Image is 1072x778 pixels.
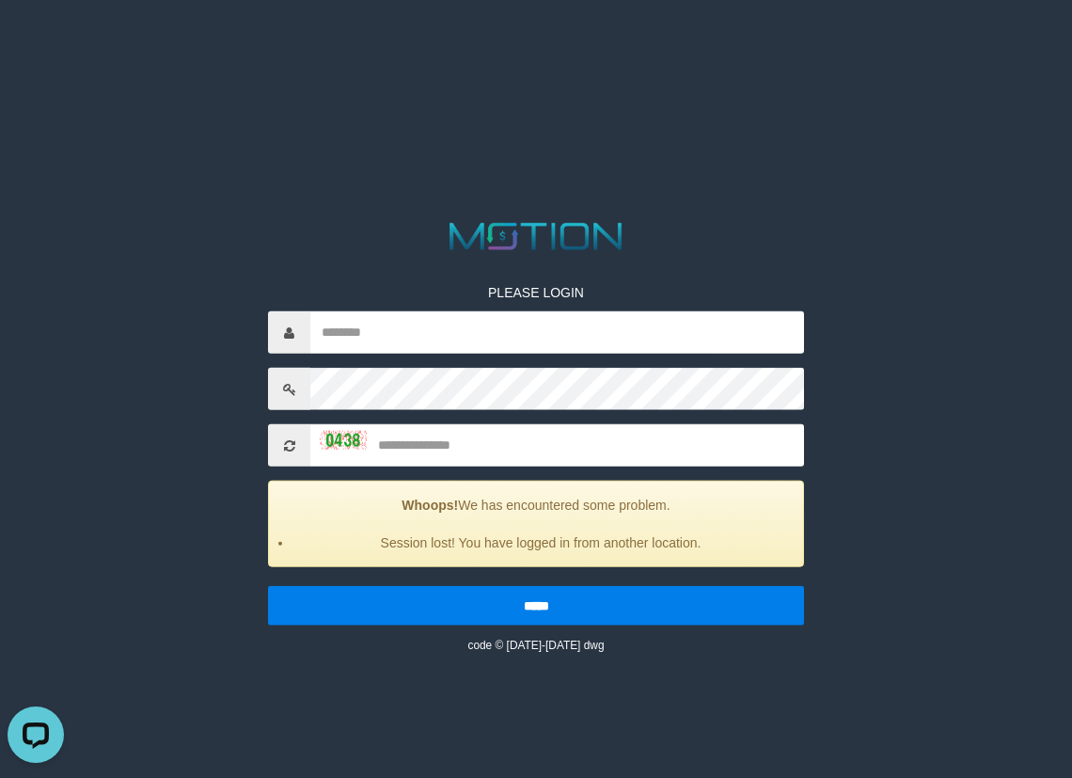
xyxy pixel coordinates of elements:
img: captcha [320,430,367,449]
strong: Whoops! [402,498,458,513]
img: MOTION_logo.png [442,218,630,255]
small: code © [DATE]-[DATE] dwg [467,639,604,652]
p: PLEASE LOGIN [268,283,804,302]
li: Session lost! You have logged in from another location. [292,533,789,552]
button: Open LiveChat chat widget [8,8,64,64]
div: We has encountered some problem. [268,481,804,567]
